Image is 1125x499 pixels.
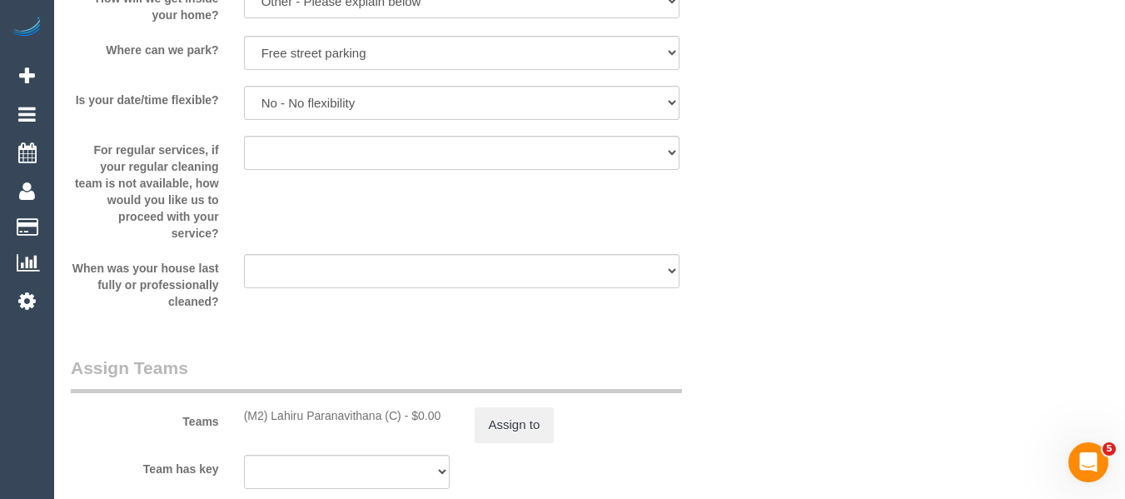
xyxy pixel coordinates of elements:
span: 5 [1103,442,1116,456]
label: Where can we park? [58,36,231,58]
div: 0 hours x $0.00/hour [244,407,450,424]
label: For regular services, if your regular cleaning team is not available, how would you like us to pr... [58,136,231,242]
label: Team has key [58,455,231,477]
label: When was your house last fully or professionally cleaned? [58,254,231,310]
label: Is your date/time flexible? [58,86,231,108]
iframe: Intercom live chat [1068,442,1108,482]
button: Assign to [475,407,555,442]
label: Teams [58,407,231,430]
img: Automaid Logo [10,17,43,40]
legend: Assign Teams [71,356,682,393]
